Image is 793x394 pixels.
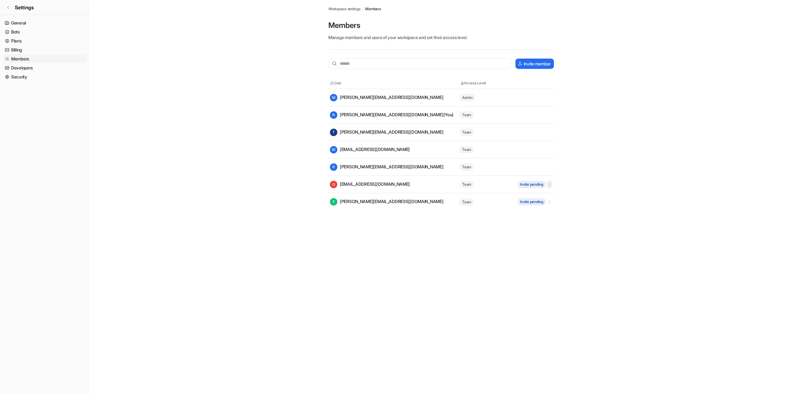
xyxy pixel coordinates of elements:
div: [EMAIL_ADDRESS][DOMAIN_NAME] [330,146,410,153]
a: Workspace settings [328,6,361,12]
span: Settings [15,4,34,11]
span: Team [460,181,473,188]
span: Team [460,129,473,136]
span: Team [460,164,473,170]
span: M [330,94,337,101]
th: Access Level [460,80,515,86]
p: Manage members and users of your workspace and set their access level. [328,34,554,41]
span: Team [460,199,473,206]
th: User [330,80,460,86]
div: [PERSON_NAME][EMAIL_ADDRESS][DOMAIN_NAME] [330,198,444,206]
a: Plans [2,37,86,45]
span: Invite pending [518,181,545,188]
span: T [330,129,337,136]
a: Billing [2,46,86,54]
span: W [330,146,337,153]
span: Team [460,146,473,153]
div: [PERSON_NAME][EMAIL_ADDRESS][DOMAIN_NAME] (You) [330,111,453,119]
img: Access Level [460,81,464,85]
a: Members [2,55,86,63]
a: General [2,19,86,27]
span: Admin [460,94,475,101]
span: Team [460,112,473,118]
span: Invite pending [518,198,545,205]
div: [PERSON_NAME][EMAIL_ADDRESS][DOMAIN_NAME] [330,94,444,101]
span: G [330,181,337,188]
span: R [330,163,337,171]
div: [PERSON_NAME][EMAIL_ADDRESS][DOMAIN_NAME] [330,129,444,136]
a: Developers [2,64,86,72]
div: [EMAIL_ADDRESS][DOMAIN_NAME] [330,181,410,188]
span: / [362,6,364,12]
button: Invite member [515,59,554,69]
a: Bots [2,28,86,36]
a: Security [2,73,86,81]
div: [PERSON_NAME][EMAIL_ADDRESS][DOMAIN_NAME] [330,163,444,171]
span: R [330,111,337,119]
a: Members [365,6,381,12]
span: F [330,198,337,206]
img: User [330,81,334,85]
p: Members [328,20,554,30]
